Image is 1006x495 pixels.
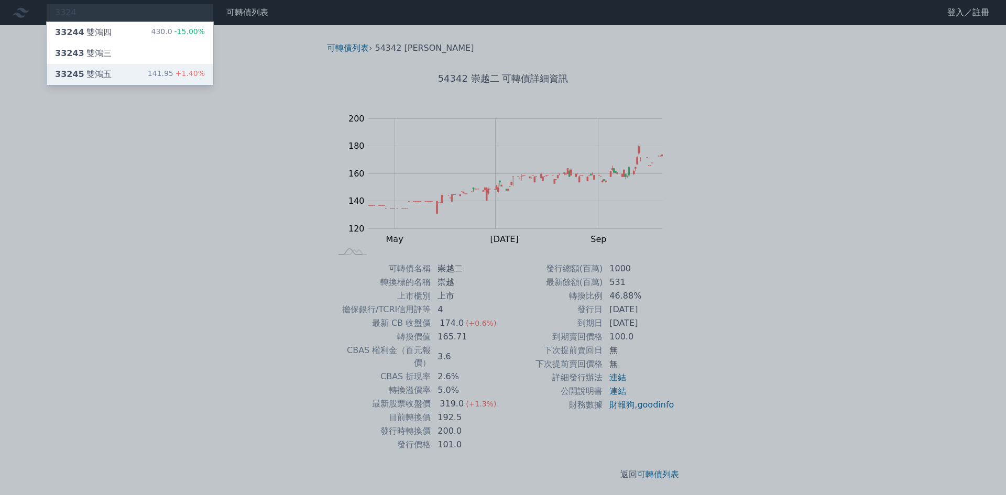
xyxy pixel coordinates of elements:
div: 雙鴻三 [55,47,112,60]
a: 33244雙鴻四 430.0-15.00% [47,22,213,43]
a: 33245雙鴻五 141.95+1.40% [47,64,213,85]
div: 雙鴻四 [55,26,112,39]
span: +1.40% [173,69,205,78]
span: 33244 [55,27,84,37]
span: 33245 [55,69,84,79]
div: 141.95 [148,68,205,81]
div: 雙鴻五 [55,68,112,81]
a: 33243雙鴻三 [47,43,213,64]
span: -15.00% [172,27,205,36]
div: 430.0 [151,26,205,39]
span: 33243 [55,48,84,58]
